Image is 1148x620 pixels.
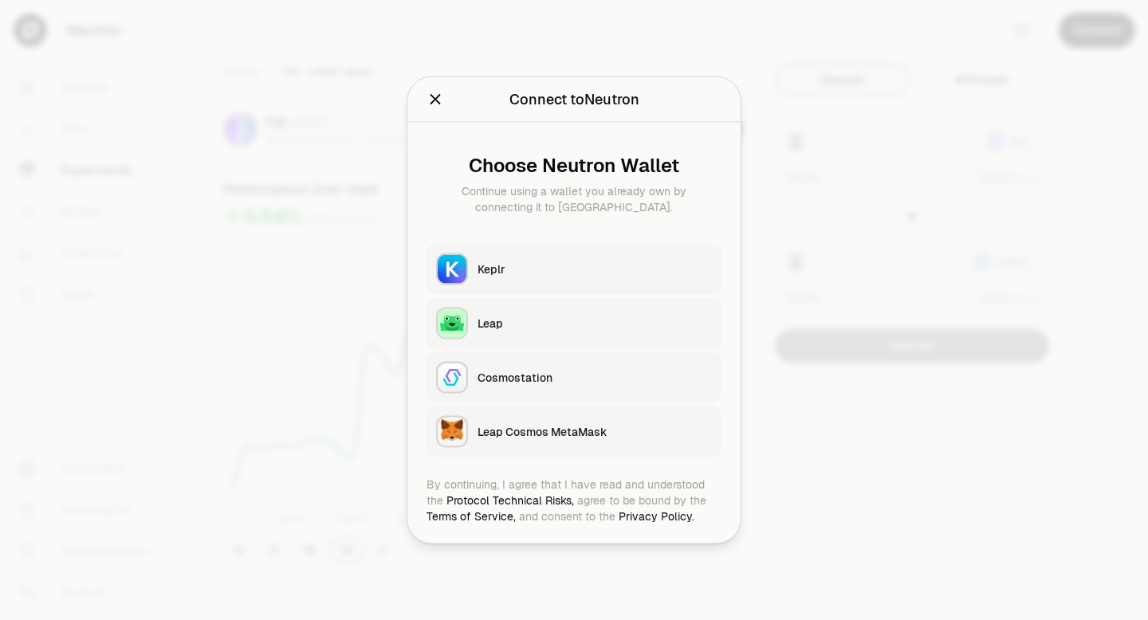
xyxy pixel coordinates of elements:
[427,509,516,524] a: Terms of Service,
[438,309,466,338] img: Leap
[478,261,712,277] div: Keplr
[427,406,721,457] button: Leap Cosmos MetaMaskLeap Cosmos MetaMask
[478,424,712,440] div: Leap Cosmos MetaMask
[427,352,721,403] button: CosmostationCosmostation
[438,418,466,446] img: Leap Cosmos MetaMask
[446,493,574,508] a: Protocol Technical Risks,
[438,255,466,284] img: Keplr
[619,509,694,524] a: Privacy Policy.
[427,88,444,111] button: Close
[427,298,721,349] button: LeapLeap
[478,316,712,332] div: Leap
[439,155,709,177] div: Choose Neutron Wallet
[427,244,721,295] button: KeplrKeplr
[438,363,466,392] img: Cosmostation
[427,477,721,524] div: By continuing, I agree that I have read and understood the agree to be bound by the and consent t...
[509,88,639,111] div: Connect to Neutron
[439,183,709,215] div: Continue using a wallet you already own by connecting it to [GEOGRAPHIC_DATA].
[478,370,712,386] div: Cosmostation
